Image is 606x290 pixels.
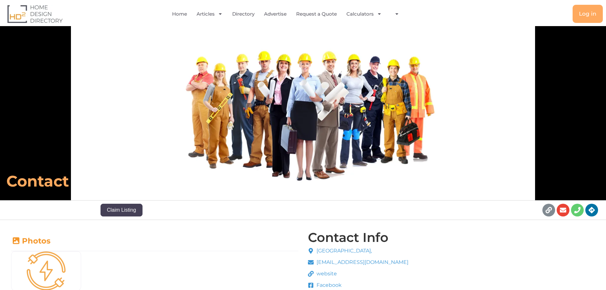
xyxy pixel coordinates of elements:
[11,236,51,245] a: Photos
[6,172,421,191] h6: Contact
[315,247,372,255] span: [GEOGRAPHIC_DATA],
[172,7,187,21] a: Home
[308,270,409,278] a: website
[296,7,337,21] a: Request a Quote
[308,258,409,266] a: [EMAIL_ADDRESS][DOMAIN_NAME]
[101,204,143,216] button: Claim Listing
[123,7,453,21] nav: Menu
[264,7,287,21] a: Advertise
[315,258,408,266] span: [EMAIL_ADDRESS][DOMAIN_NAME]
[315,281,342,289] span: Facebook
[346,7,382,21] a: Calculators
[197,7,223,21] a: Articles
[573,5,603,23] a: Log in
[308,231,388,244] h4: Contact Info
[232,7,254,21] a: Directory
[579,11,596,17] span: Log in
[315,270,337,278] span: website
